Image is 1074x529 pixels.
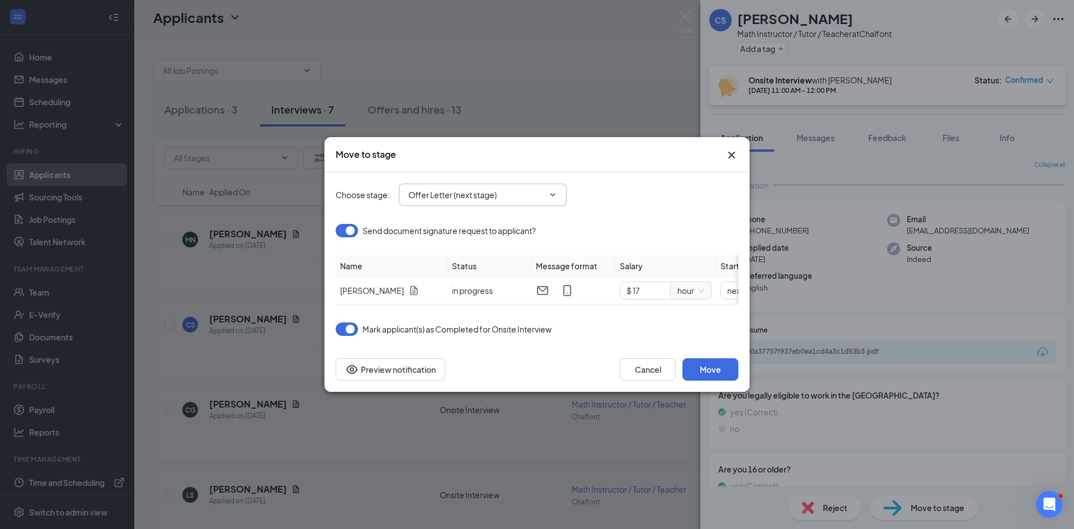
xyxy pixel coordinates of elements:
[716,255,884,277] th: Start date
[447,277,531,305] td: in progress
[362,322,552,336] span: Mark applicant(s) as Completed for Onsite Interview
[345,363,359,376] svg: Eye
[615,255,716,277] th: Salary
[677,282,704,299] span: hour
[536,284,549,297] svg: Email
[620,358,676,381] button: Cancel
[447,255,531,277] th: Status
[531,255,615,277] th: Message format
[336,255,447,277] th: Name
[340,284,404,297] span: [PERSON_NAME]
[725,148,738,162] svg: Cross
[560,284,574,297] svg: MobileSms
[362,224,536,237] span: Send document signature request to applicant?
[548,190,557,199] svg: ChevronDown
[727,282,792,299] span: next_weekday
[336,189,390,201] span: Choose stage :
[725,148,738,162] button: Close
[336,358,445,381] button: Preview notificationEye
[408,285,420,296] svg: Document
[682,358,738,381] button: Move
[1036,491,1063,518] iframe: Intercom live chat
[336,148,396,161] h3: Move to stage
